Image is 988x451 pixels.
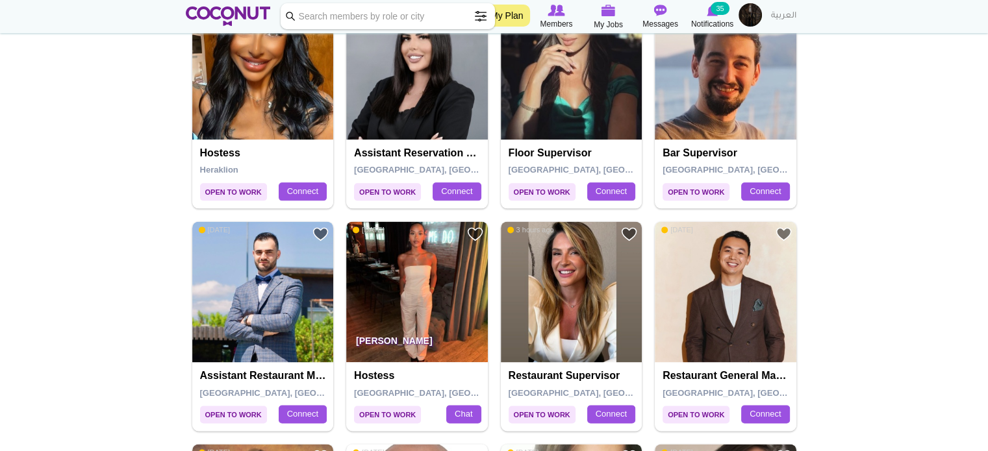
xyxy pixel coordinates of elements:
span: [GEOGRAPHIC_DATA], [GEOGRAPHIC_DATA] [509,165,694,175]
span: [GEOGRAPHIC_DATA], [GEOGRAPHIC_DATA] [663,388,848,398]
span: [GEOGRAPHIC_DATA], [GEOGRAPHIC_DATA] [509,388,694,398]
a: Connect [279,182,327,201]
span: [DATE] [199,225,231,234]
a: My Plan [484,5,530,27]
span: [GEOGRAPHIC_DATA], [GEOGRAPHIC_DATA] [200,388,385,398]
a: Chat [446,405,481,423]
span: Notifications [691,18,733,30]
a: Connect [279,405,327,423]
a: Add to Favourites [467,226,483,242]
span: Open to Work [200,406,267,423]
span: 3 hours ago [507,225,554,234]
h4: Restaurant General Manager (Pre-Opening) [663,370,792,382]
a: Connect [587,182,635,201]
span: Messages [642,18,678,30]
a: My Jobs My Jobs [583,3,635,31]
span: [DATE] [661,225,693,234]
a: Add to Favourites [776,226,792,242]
span: My Jobs [594,18,623,31]
img: Browse Members [548,5,564,16]
span: [GEOGRAPHIC_DATA], [GEOGRAPHIC_DATA] [354,165,539,175]
span: Open to Work [354,183,421,201]
span: Open to Work [509,406,576,423]
img: My Jobs [602,5,616,16]
h4: Assistant Restaurant Manager [200,370,329,382]
a: Add to Favourites [312,226,329,242]
span: [GEOGRAPHIC_DATA], [GEOGRAPHIC_DATA] [663,165,848,175]
span: [GEOGRAPHIC_DATA], [GEOGRAPHIC_DATA] [354,388,539,398]
span: [DATE] [353,225,385,234]
h4: Assistant Reservation Manager [354,147,483,159]
a: Notifications Notifications 35 [687,3,739,30]
h4: Restaurant supervisor [509,370,638,382]
input: Search members by role or city [281,3,495,29]
a: Add to Favourites [621,226,637,242]
h4: Floor Supervisor [509,147,638,159]
a: Connect [587,405,635,423]
span: Open to Work [663,406,729,423]
a: Browse Members Members [531,3,583,30]
span: Heraklion [200,165,238,175]
a: Connect [741,405,789,423]
img: Messages [654,5,667,16]
h4: Hostess [354,370,483,382]
span: Open to Work [200,183,267,201]
a: Messages Messages [635,3,687,30]
p: [PERSON_NAME] [346,326,488,362]
span: Members [540,18,572,30]
a: Connect [433,182,481,201]
a: Connect [741,182,789,201]
span: Open to Work [354,406,421,423]
span: Open to Work [663,183,729,201]
span: Open to Work [509,183,576,201]
a: العربية [765,3,803,29]
h4: Hostess [200,147,329,159]
small: 35 [711,2,729,15]
img: Notifications [707,5,718,16]
h4: Bar Supervisor [663,147,792,159]
img: Home [186,6,271,26]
